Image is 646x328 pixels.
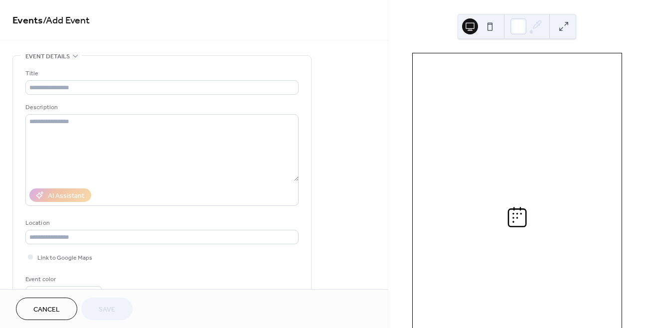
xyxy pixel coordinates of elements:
div: Description [25,102,297,113]
a: Events [12,11,43,30]
span: / Add Event [43,11,90,30]
span: Link to Google Maps [37,253,92,263]
div: Event color [25,274,100,285]
button: Cancel [16,298,77,320]
span: Event details [25,51,70,62]
span: Cancel [33,305,60,315]
div: Title [25,68,297,79]
div: Location [25,218,297,228]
